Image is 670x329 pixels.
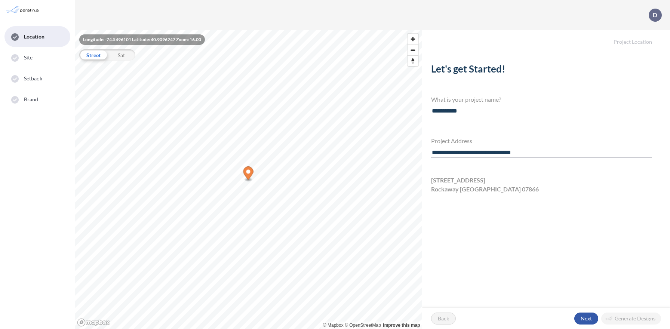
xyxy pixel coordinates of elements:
[24,96,39,103] span: Brand
[24,33,44,40] span: Location
[75,30,422,329] canvas: Map
[574,313,598,325] button: Next
[107,49,135,61] div: Sat
[431,176,485,185] span: [STREET_ADDRESS]
[408,34,418,44] button: Zoom in
[383,323,420,328] a: Improve this map
[243,167,253,182] div: Map marker
[431,137,652,144] h4: Project Address
[77,318,110,327] a: Mapbox homepage
[79,34,205,45] div: Longitude: -74.5496101 Latitude: 40.9096247 Zoom: 16.00
[323,323,344,328] a: Mapbox
[408,44,418,55] button: Zoom out
[431,185,539,194] span: Rockaway [GEOGRAPHIC_DATA] 07866
[431,63,652,78] h2: Let's get Started!
[422,30,670,45] h5: Project Location
[431,96,652,103] h4: What is your project name?
[345,323,381,328] a: OpenStreetMap
[79,49,107,61] div: Street
[408,56,418,66] span: Reset bearing to north
[24,54,33,61] span: Site
[408,55,418,66] button: Reset bearing to north
[653,12,657,18] p: D
[6,3,42,17] img: Parafin
[24,75,42,82] span: Setback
